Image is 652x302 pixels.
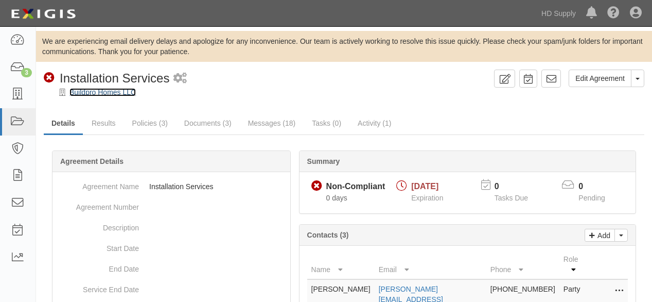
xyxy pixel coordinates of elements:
dt: End Date [57,259,139,274]
a: Messages (18) [240,113,304,133]
a: Buildpro Homes LLC [69,88,136,96]
p: 0 [578,181,618,193]
th: Email [375,250,486,279]
th: Role [559,250,587,279]
a: Add [585,229,615,242]
b: Agreement Details [60,157,124,165]
a: Details [44,113,83,135]
th: Phone [486,250,559,279]
img: logo-5460c22ac91f19d4615b14bd174203de0afe785f0fc80cf4dbbc73dc1793850b.png [8,5,79,23]
th: Name [307,250,375,279]
a: Activity (1) [350,113,399,133]
span: Installation Services [60,71,169,85]
b: Contacts (3) [307,231,349,239]
div: Installation Services [44,70,169,87]
a: Documents (3) [177,113,239,133]
i: 1 scheduled workflow [173,73,187,84]
dt: Agreement Number [57,197,139,212]
dt: Start Date [57,238,139,254]
i: Help Center - Complianz [607,7,620,20]
dt: Service End Date [57,279,139,295]
b: Summary [307,157,340,165]
div: 3 [21,68,32,77]
span: [DATE] [411,182,438,191]
a: Edit Agreement [569,70,631,87]
p: Add [595,229,610,241]
dd: Installation Services [57,176,286,197]
a: Tasks (0) [304,113,349,133]
dt: Agreement Name [57,176,139,192]
span: Tasks Due [495,194,528,202]
span: Expiration [411,194,443,202]
a: Results [84,113,124,133]
div: Non-Compliant [326,181,385,193]
a: Policies (3) [125,113,175,133]
i: Non-Compliant [44,73,55,83]
i: Non-Compliant [311,181,322,192]
div: We are experiencing email delivery delays and apologize for any inconvenience. Our team is active... [36,36,652,57]
span: Since 08/19/2025 [326,194,347,202]
a: HD Supply [536,3,581,24]
dt: Description [57,217,139,233]
p: 0 [495,181,541,193]
span: Pending [578,194,605,202]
